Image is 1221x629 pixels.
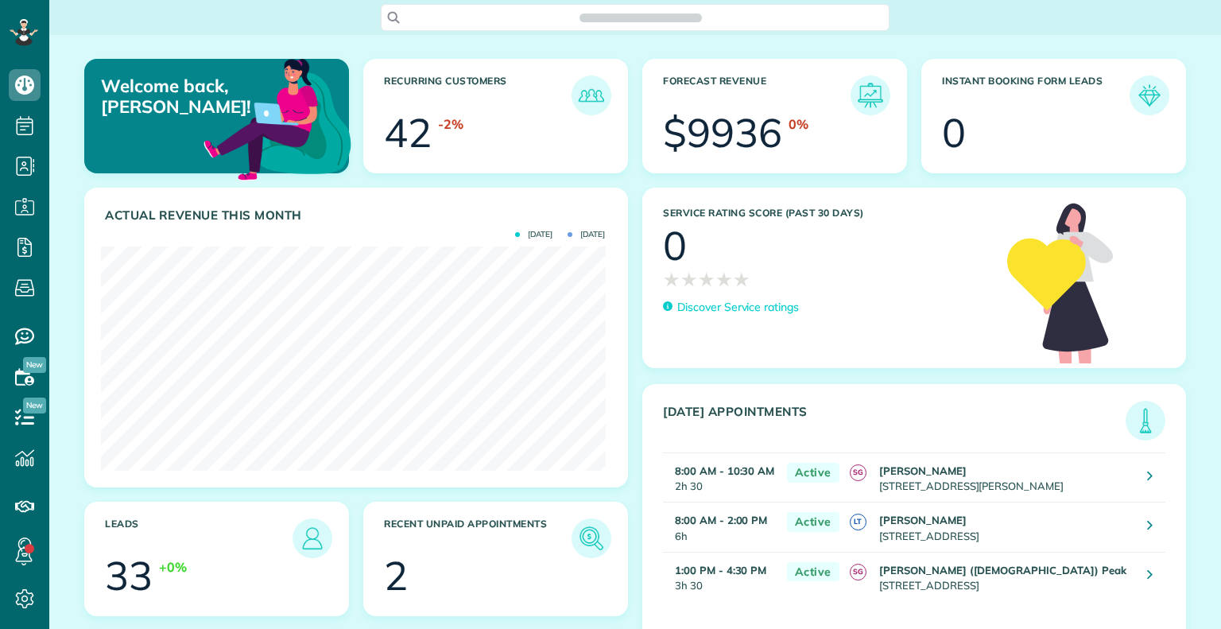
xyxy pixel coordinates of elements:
[942,113,966,153] div: 0
[879,514,967,526] strong: [PERSON_NAME]
[384,518,572,558] h3: Recent unpaid appointments
[159,558,187,577] div: +0%
[875,552,1136,601] td: [STREET_ADDRESS]
[105,556,153,596] div: 33
[200,41,355,195] img: dashboard_welcome-42a62b7d889689a78055ac9021e634bf52bae3f8056760290aed330b23ab8690.png
[515,231,552,239] span: [DATE]
[879,464,967,477] strong: [PERSON_NAME]
[663,226,687,266] div: 0
[105,208,611,223] h3: Actual Revenue this month
[875,453,1136,503] td: [STREET_ADDRESS][PERSON_NAME]
[663,76,851,115] h3: Forecast Revenue
[942,76,1130,115] h3: Instant Booking Form Leads
[384,113,432,153] div: 42
[855,80,886,111] img: icon_forecast_revenue-8c13a41c7ed35a8dcfafea3cbb826a0462acb37728057bba2d056411b612bbbe.png
[1134,80,1165,111] img: icon_form_leads-04211a6a04a5b2264e4ee56bc0799ec3eb69b7e499cbb523a139df1d13a81ae0.png
[663,405,1126,441] h3: [DATE] Appointments
[663,453,779,503] td: 2h 30
[715,266,733,293] span: ★
[105,518,293,558] h3: Leads
[663,113,782,153] div: $9936
[438,115,463,134] div: -2%
[663,208,991,219] h3: Service Rating score (past 30 days)
[789,115,808,134] div: 0%
[675,464,774,477] strong: 8:00 AM - 10:30 AM
[101,76,263,118] p: Welcome back, [PERSON_NAME]!
[675,564,766,577] strong: 1:00 PM - 4:30 PM
[384,556,408,596] div: 2
[568,231,605,239] span: [DATE]
[576,522,607,554] img: icon_unpaid_appointments-47b8ce3997adf2238b356f14209ab4cced10bd1f174958f3ca8f1d0dd7fffeee.png
[850,564,866,580] span: SG
[879,564,1126,577] strong: [PERSON_NAME] ([DEMOGRAPHIC_DATA]) Peak
[850,514,866,530] span: LT
[384,76,572,115] h3: Recurring Customers
[698,266,715,293] span: ★
[677,299,799,316] p: Discover Service ratings
[733,266,750,293] span: ★
[297,522,328,554] img: icon_leads-1bed01f49abd5b7fead27621c3d59655bb73ed531f8eeb49469d10e621d6b896.png
[663,299,799,316] a: Discover Service ratings
[787,512,839,532] span: Active
[850,464,866,481] span: SG
[680,266,698,293] span: ★
[663,503,779,552] td: 6h
[875,503,1136,552] td: [STREET_ADDRESS]
[787,562,839,582] span: Active
[595,10,685,25] span: Search ZenMaid…
[1130,405,1161,437] img: icon_todays_appointments-901f7ab196bb0bea1936b74009e4eb5ffbc2d2711fa7634e0d609ed5ef32b18b.png
[23,398,46,414] span: New
[663,266,680,293] span: ★
[23,357,46,373] span: New
[675,514,767,526] strong: 8:00 AM - 2:00 PM
[787,463,839,483] span: Active
[576,80,607,111] img: icon_recurring_customers-cf858462ba22bcd05b5a5880d41d6543d210077de5bb9ebc9590e49fd87d84ed.png
[663,552,779,601] td: 3h 30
